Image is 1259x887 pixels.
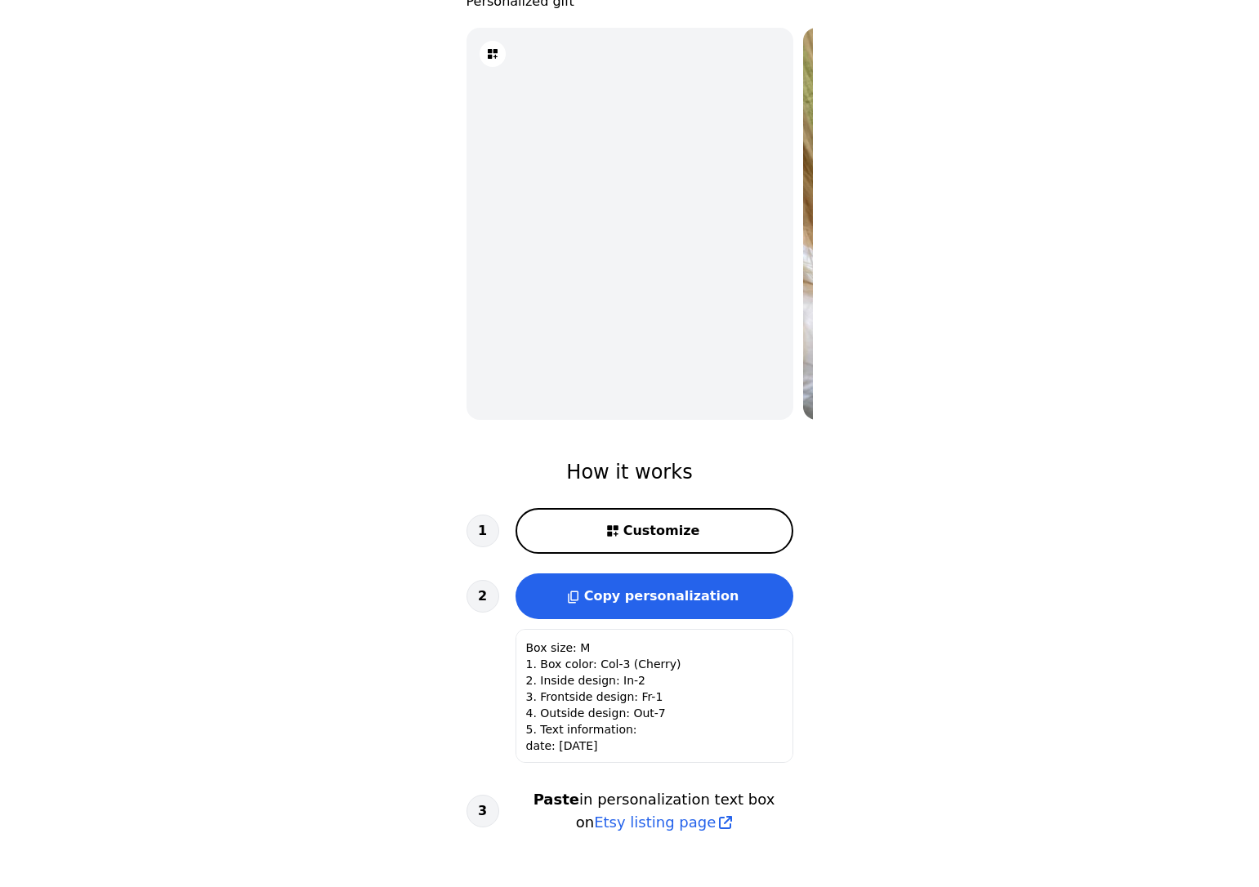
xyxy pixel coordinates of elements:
b: Paste [534,791,579,808]
h3: in personalization text box on [516,788,793,834]
span: 3 [478,801,487,821]
span: 1 [478,521,487,541]
span: Etsy listing page [594,811,716,834]
h2: How it works [467,459,793,485]
button: Customize [516,508,793,554]
button: Copy personalization [516,573,793,619]
span: Copy personalization [584,588,739,604]
span: 2 [478,586,487,606]
span: Customize [623,521,700,541]
img: 1.jpeg [803,6,1130,442]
